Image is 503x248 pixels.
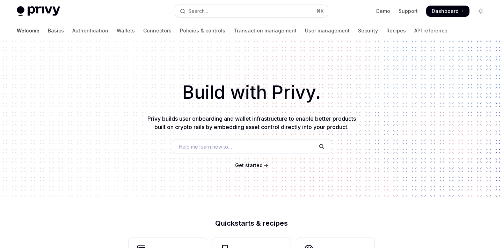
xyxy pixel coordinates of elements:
[17,6,60,16] img: light logo
[11,79,492,106] h1: Build with Privy.
[48,22,64,39] a: Basics
[175,5,328,17] button: Open search
[399,8,418,15] a: Support
[147,115,356,130] span: Privy builds user onboarding and wallet infrastructure to enable better products built on crypto ...
[235,162,263,168] span: Get started
[235,162,263,169] a: Get started
[426,6,469,17] a: Dashboard
[376,8,390,15] a: Demo
[414,22,447,39] a: API reference
[432,8,459,15] span: Dashboard
[305,22,350,39] a: User management
[17,22,39,39] a: Welcome
[129,220,374,227] h2: Quickstarts & recipes
[143,22,172,39] a: Connectors
[358,22,378,39] a: Security
[179,143,232,150] span: Help me learn how to…
[72,22,108,39] a: Authentication
[234,22,297,39] a: Transaction management
[386,22,406,39] a: Recipes
[180,22,225,39] a: Policies & controls
[117,22,135,39] a: Wallets
[475,6,486,17] button: Toggle dark mode
[188,7,208,15] div: Search...
[316,8,324,14] span: ⌘ K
